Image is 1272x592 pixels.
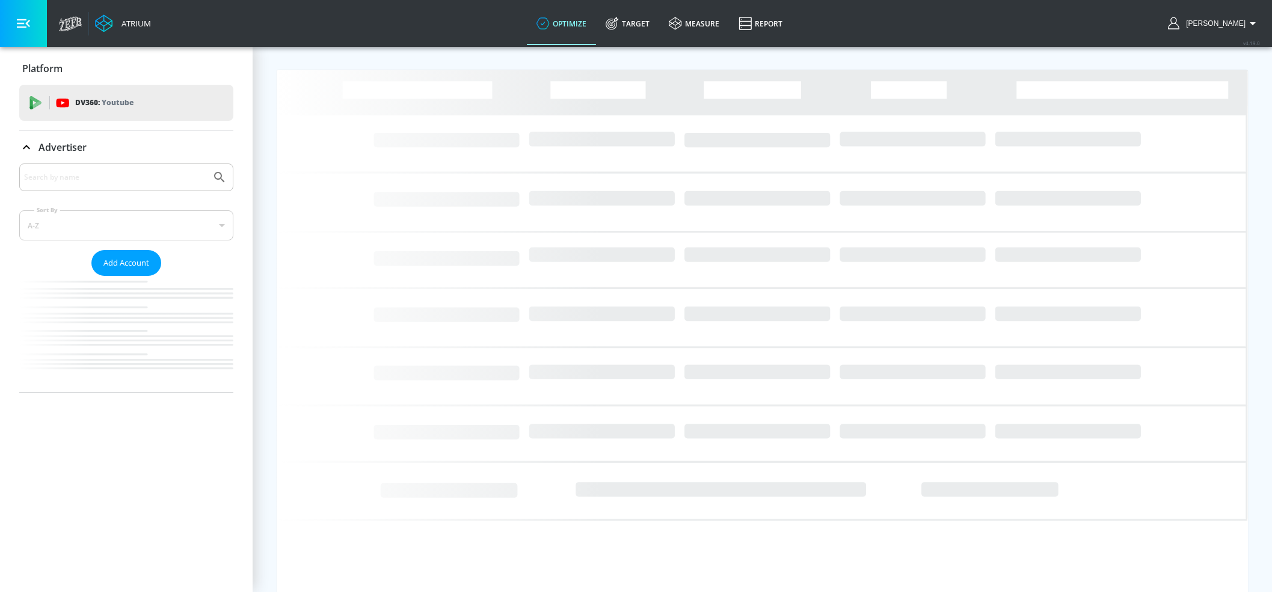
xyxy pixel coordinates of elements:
a: Report [729,2,792,45]
div: Advertiser [19,130,233,164]
p: Advertiser [38,141,87,154]
a: optimize [527,2,596,45]
p: DV360: [75,96,134,109]
p: Platform [22,62,63,75]
span: login as: rachel.berman@zefr.com [1181,19,1246,28]
a: Target [596,2,659,45]
div: Atrium [117,18,151,29]
span: Add Account [103,256,149,270]
p: Youtube [102,96,134,109]
div: A-Z [19,210,233,240]
span: v 4.19.0 [1243,40,1260,46]
label: Sort By [34,206,60,214]
nav: list of Advertiser [19,276,233,392]
button: [PERSON_NAME] [1168,16,1260,31]
div: Platform [19,52,233,85]
input: Search by name [24,169,206,185]
a: measure [659,2,729,45]
a: Atrium [95,14,151,32]
div: DV360: Youtube [19,85,233,121]
button: Add Account [91,250,161,276]
div: Advertiser [19,163,233,392]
